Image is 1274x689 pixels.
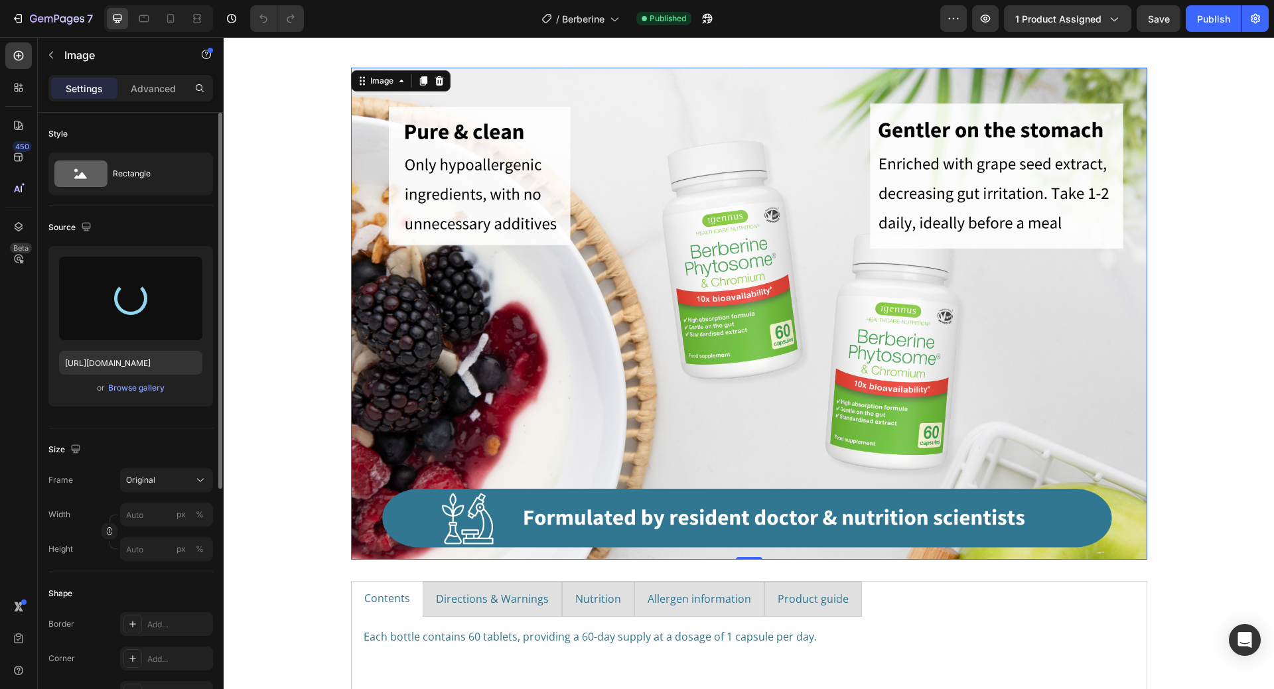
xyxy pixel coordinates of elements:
button: px [192,507,208,523]
button: % [173,541,189,557]
div: px [177,543,186,555]
div: Corner [48,653,75,664]
p: Settings [66,82,103,95]
span: or [97,380,105,396]
div: % [196,543,204,555]
label: Width [48,509,70,521]
button: px [192,541,208,557]
p: Image [64,47,177,63]
div: Beta [10,243,32,253]
button: Browse gallery [107,381,165,395]
input: px% [120,537,213,561]
span: 1 product assigned [1015,12,1101,26]
label: Frame [48,474,73,486]
p: Advanced [131,82,176,95]
div: 450 [13,141,32,152]
button: % [173,507,189,523]
div: Rectangle [113,158,194,189]
div: px [177,509,186,521]
button: Save [1137,5,1180,32]
div: Border [48,618,74,630]
button: Publish [1186,5,1241,32]
div: Publish [1197,12,1230,26]
p: Nutrition [352,552,397,572]
span: Save [1148,13,1170,25]
button: 7 [5,5,99,32]
input: https://example.com/image.jpg [59,351,202,375]
div: Style [48,128,68,140]
div: Size [48,441,84,459]
div: Browse gallery [108,382,165,394]
div: Open Intercom Messenger [1229,624,1261,656]
span: Each bottle contains 60 tablets, providing a 60-day supply at a dosage of 1 capsule per day. [140,592,593,607]
span: Published [650,13,686,25]
p: 7 [87,11,93,27]
input: px% [120,503,213,527]
div: Source [48,219,94,237]
div: Add... [147,619,210,631]
p: Allergen information [424,552,528,572]
button: Original [120,468,213,492]
label: Height [48,543,73,555]
button: 1 product assigned [1004,5,1131,32]
span: Berberine [562,12,604,26]
span: Original [126,474,155,486]
div: Add... [147,653,210,665]
iframe: Design area [224,37,1274,689]
p: Product guide [554,552,625,572]
div: % [196,509,204,521]
span: / [556,12,559,26]
div: Shape [48,588,72,599]
div: Undo/Redo [250,5,304,32]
